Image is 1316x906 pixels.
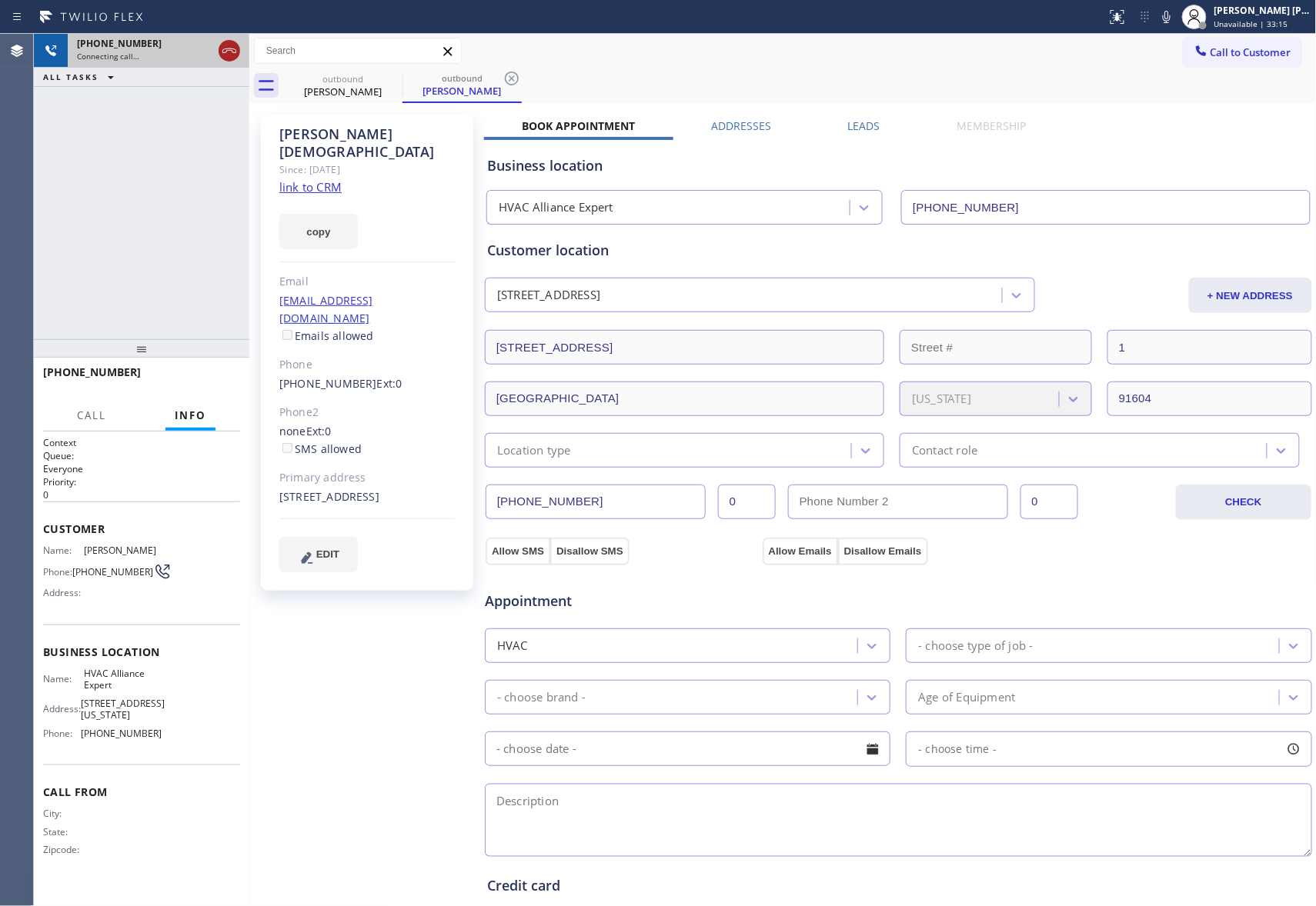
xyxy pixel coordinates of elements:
span: [PHONE_NUMBER] [72,566,153,578]
div: Location type [497,441,571,459]
div: [STREET_ADDRESS] [279,488,456,506]
span: Connecting call… [77,51,139,62]
span: Appointment [485,591,759,611]
span: EDIT [316,548,339,560]
input: Address [485,330,884,365]
span: Info [175,408,206,422]
div: outbound [404,72,520,84]
button: EDIT [279,537,358,572]
button: + NEW ADDRESS [1189,278,1312,313]
span: [PERSON_NAME] [84,545,161,556]
span: Call From [43,784,240,799]
a: link to CRM [279,179,342,195]
input: Phone Number [486,485,706,519]
input: SMS allowed [282,443,292,453]
div: Phone [279,356,456,374]
span: [PHONE_NUMBER] [43,365,141,379]
button: CHECK [1176,485,1311,520]
div: HVAC [497,637,528,655]
div: outbound [285,73,401,85]
label: Membership [957,118,1026,133]
span: ALL TASKS [43,72,99,82]
button: Disallow SMS [550,538,630,565]
label: SMS allowed [279,441,362,456]
input: Street # [900,330,1092,365]
h2: Queue: [43,449,240,462]
div: Primary address [279,469,456,487]
span: Customer [43,521,240,536]
span: Business location [43,645,240,659]
div: Age of Equipment [918,688,1015,706]
span: Address: [43,703,81,714]
span: Zipcode: [43,844,84,855]
label: Addresses [712,118,772,133]
span: Call [77,408,106,422]
span: - choose time - [918,741,997,756]
button: ALL TASKS [34,68,129,86]
button: Hang up [219,40,240,62]
span: Ext: 0 [306,424,332,438]
input: Ext. [718,485,776,519]
input: Phone Number 2 [788,485,1008,519]
div: Since: [DATE] [279,161,456,178]
button: Disallow Emails [838,538,928,565]
div: Angelo Pastorino [285,68,401,103]
div: [PERSON_NAME] [PERSON_NAME] [1214,4,1311,17]
button: copy [279,214,358,249]
div: Credit card [487,875,1310,896]
input: ZIP [1107,381,1312,416]
span: Phone: [43,566,72,578]
span: Unavailable | 33:15 [1214,18,1288,29]
div: Customer location [487,240,1310,261]
label: Leads [848,118,880,133]
span: Call to Customer [1211,45,1291,59]
span: Name: [43,673,84,684]
label: Emails allowed [279,328,374,343]
span: Ext: 0 [377,376,402,391]
button: Allow SMS [486,538,550,565]
input: Phone Number [901,190,1310,225]
input: - choose date - [485,731,890,766]
input: Search [255,38,461,63]
input: City [485,381,884,416]
div: Email [279,273,456,291]
button: Call [68,401,115,431]
div: Phone2 [279,404,456,421]
span: State: [43,826,84,838]
span: [PHONE_NUMBER] [81,728,162,739]
input: Emails allowed [282,330,292,340]
span: Phone: [43,728,81,739]
h1: Context [43,436,240,449]
div: Contact role [912,441,977,459]
div: Angelo Pastorino [404,68,520,102]
label: Book Appointment [523,118,636,133]
p: 0 [43,488,240,501]
div: [PERSON_NAME] [404,84,520,98]
button: Mute [1156,6,1177,28]
button: Allow Emails [763,538,838,565]
div: [PERSON_NAME] [DEMOGRAPHIC_DATA] [279,125,456,161]
span: HVAC Alliance Expert [84,668,161,691]
a: [PHONE_NUMBER] [279,376,377,391]
button: Call to Customer [1184,38,1301,67]
button: Info [165,401,215,431]
p: Everyone [43,462,240,475]
span: City: [43,808,84,819]
div: [PERSON_NAME] [285,85,401,98]
input: Ext. 2 [1020,485,1078,519]
div: - choose type of job - [918,637,1033,655]
h2: Priority: [43,475,240,488]
span: [STREET_ADDRESS][US_STATE] [81,698,165,721]
a: [EMAIL_ADDRESS][DOMAIN_NAME] [279,293,373,325]
div: [STREET_ADDRESS] [497,287,600,305]
span: Address: [43,587,84,598]
div: - choose brand - [497,688,586,706]
div: none [279,423,456,458]
div: Business location [487,155,1310,176]
span: Name: [43,545,84,556]
input: Apt. # [1107,330,1312,365]
div: HVAC Alliance Expert [499,199,613,217]
span: [PHONE_NUMBER] [77,37,162,50]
